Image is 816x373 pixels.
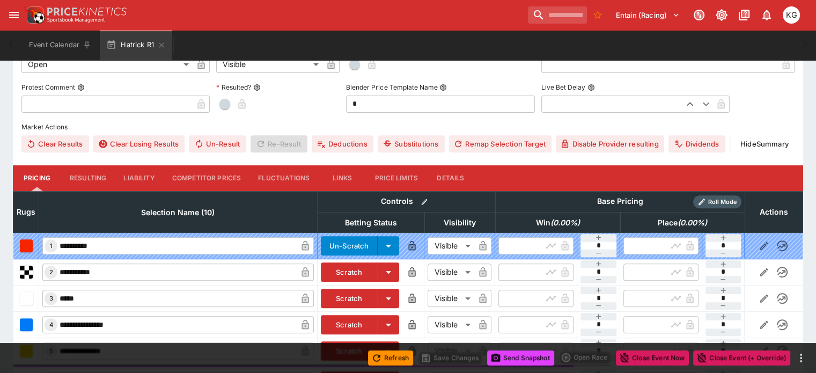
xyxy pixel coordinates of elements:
span: Visibility [432,216,488,229]
button: Refresh [368,350,413,365]
img: PriceKinetics [47,8,127,16]
button: HideSummary [734,135,795,152]
button: Details [427,165,475,191]
button: Scratch [321,262,378,282]
div: Open [21,56,193,73]
span: Betting Status [333,216,409,229]
span: 4 [47,321,55,328]
div: split button [558,350,612,365]
div: Visible [216,56,322,73]
div: Visible [428,264,474,281]
button: Deductions [312,135,373,152]
button: Live Bet Delay [587,84,595,91]
img: PriceKinetics Logo [24,4,45,26]
button: Documentation [734,5,754,25]
button: Competitor Prices [164,165,250,191]
button: Un-Result [189,135,246,152]
button: Connected to PK [689,5,709,25]
button: more [795,352,807,364]
button: Notifications [757,5,776,25]
button: Clear Losing Results [93,135,185,152]
p: Resulted? [216,83,251,92]
span: excl. Emergencies (0.00%) [524,216,591,229]
button: Remap Selection Target [449,135,552,152]
button: Toggle light/dark mode [712,5,731,25]
em: ( 0.00 %) [678,216,707,229]
button: Liability [115,165,163,191]
button: Close Event (+ Override) [693,350,790,365]
button: Send Snapshot [487,350,554,365]
button: Scratch [321,341,378,361]
button: Links [318,165,366,191]
p: Live Bet Delay [541,83,585,92]
button: Blender Price Template Name [439,84,447,91]
span: Roll Mode [704,198,741,207]
button: Disable Provider resulting [556,135,665,152]
button: Kevin Gutschlag [780,3,803,27]
div: Base Pricing [593,195,648,208]
button: Un-Scratch [321,236,378,255]
input: search [528,6,587,24]
div: Visible [428,237,474,254]
button: Fluctuations [249,165,318,191]
div: Visible [428,290,474,307]
button: Resulting [61,165,115,191]
div: Visible [428,316,474,333]
button: Bulk edit [417,195,431,209]
span: Selection Name (10) [129,206,226,219]
th: Rugs [13,191,39,232]
button: Scratch [321,315,378,334]
button: Hatrick R1 [100,30,172,60]
button: No Bookmarks [589,6,606,24]
p: Protest Comment [21,83,75,92]
em: ( 0.00 %) [550,216,579,229]
button: Clear Results [21,135,89,152]
span: Re-Result [251,135,307,152]
button: Substitutions [378,135,445,152]
button: Resulted? [253,84,261,91]
th: Controls [317,191,495,212]
button: Pricing [13,165,61,191]
button: Price Limits [366,165,427,191]
p: Blender Price Template Name [346,83,437,92]
span: 1 [48,242,55,250]
span: 3 [47,295,55,302]
th: Actions [745,191,803,232]
button: open drawer [4,5,24,25]
button: Protest Comment [77,84,85,91]
span: excl. Emergencies (0.00%) [646,216,719,229]
span: 2 [47,268,55,276]
div: Kevin Gutschlag [783,6,800,24]
button: Select Tenant [609,6,686,24]
div: Show/hide Price Roll mode configuration. [693,195,741,208]
button: Dividends [668,135,725,152]
label: Market Actions [21,119,795,135]
img: Sportsbook Management [47,18,105,23]
button: Scratch [321,289,378,308]
button: Close Event Now [616,350,689,365]
button: Event Calendar [23,30,98,60]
